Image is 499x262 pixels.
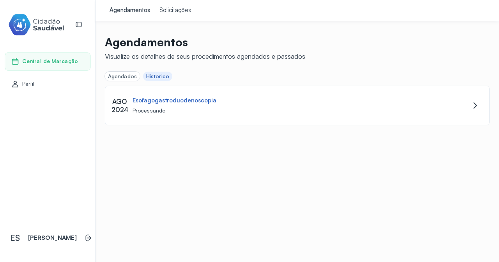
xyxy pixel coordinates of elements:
[22,81,35,87] span: Perfil
[108,73,137,80] div: Agendados
[22,58,78,65] span: Central de Marcação
[10,233,20,243] span: ES
[28,234,77,242] p: [PERSON_NAME]
[111,106,128,114] div: 2024
[105,52,305,60] div: Visualize os detalhes de seus procedimentos agendados e passados
[133,97,216,104] div: Esofagogastroduodenoscopia
[110,7,150,14] div: Agendamentos
[133,107,424,114] div: Processando
[8,12,64,37] img: cidadao-saudavel-filled-logo.svg
[11,58,84,65] a: Central de Marcação
[105,35,305,49] p: Agendamentos
[146,73,169,80] div: Histórico
[112,97,127,106] div: AGO
[11,80,84,88] a: Perfil
[159,7,191,14] div: Solicitações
